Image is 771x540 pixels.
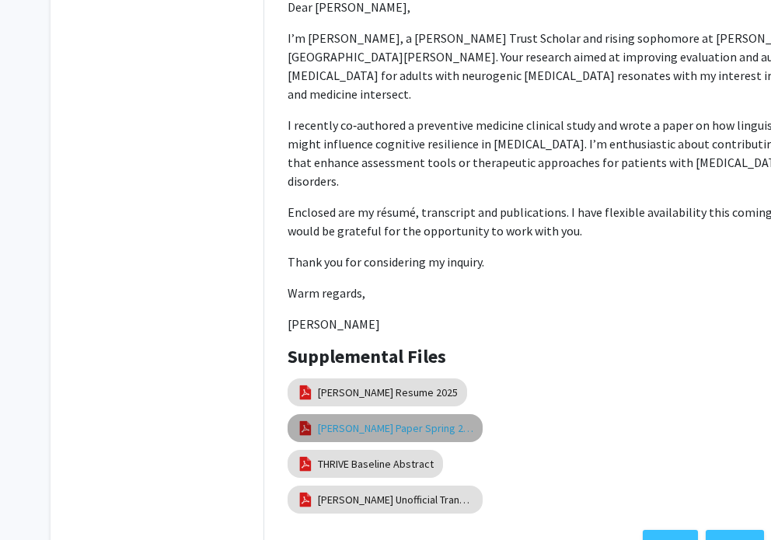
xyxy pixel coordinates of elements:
[297,455,314,472] img: pdf_icon.png
[318,420,473,437] a: [PERSON_NAME] Paper Spring 2025
[297,491,314,508] img: pdf_icon.png
[318,456,434,472] a: THRIVE Baseline Abstract
[297,420,314,437] img: pdf_icon.png
[318,492,473,508] a: [PERSON_NAME] Unofficial Transcript
[12,470,66,528] iframe: Chat
[297,384,314,401] img: pdf_icon.png
[318,385,458,401] a: [PERSON_NAME] Resume 2025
